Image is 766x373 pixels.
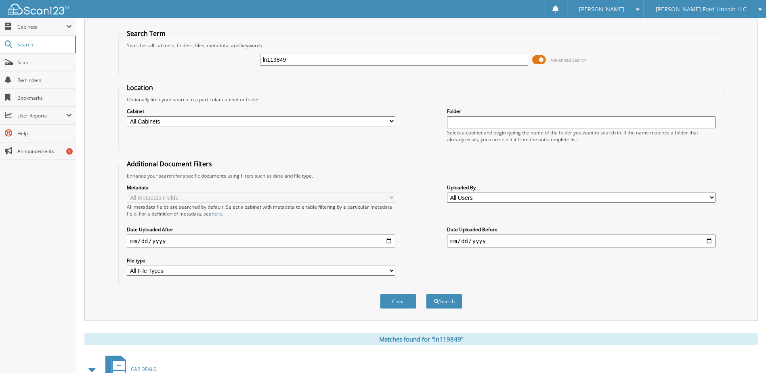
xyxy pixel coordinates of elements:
span: Announcements [17,148,72,155]
div: Searches all cabinets, folders, files, metadata, and keywords [123,42,719,49]
legend: Additional Document Filters [123,159,216,168]
legend: Location [123,83,157,92]
label: Uploaded By [447,184,716,191]
label: Folder [447,108,716,115]
label: File type [127,257,395,264]
div: Optionally limit your search to a particular cabinet or folder [123,96,719,103]
label: Date Uploaded After [127,226,395,233]
iframe: Chat Widget [726,334,766,373]
span: [PERSON_NAME] [579,7,624,12]
span: Reminders [17,77,72,84]
label: Metadata [127,184,395,191]
span: [PERSON_NAME] Ford Lincoln LLC [656,7,747,12]
span: Search [17,41,71,48]
span: Help [17,130,72,137]
div: Enhance your search for specific documents using filters such as date and file type. [123,172,719,179]
input: start [127,235,395,247]
span: Scan [17,59,72,66]
span: Cabinets [17,23,66,30]
div: Select a cabinet and begin typing the name of the folder you want to search in. If the name match... [447,129,716,143]
div: 4 [66,148,73,155]
label: Date Uploaded Before [447,226,716,233]
label: Cabinet [127,108,395,115]
button: Search [426,294,462,309]
div: All metadata fields are searched by default. Select a cabinet with metadata to enable filtering b... [127,203,395,217]
span: CAR DEALS [131,366,156,373]
button: Clear [380,294,416,309]
span: User Reports [17,112,66,119]
span: Bookmarks [17,94,72,101]
input: end [447,235,716,247]
a: here [212,210,222,217]
legend: Search Term [123,29,170,38]
div: Matches found for "ln119849" [84,333,758,345]
img: scan123-logo-white.svg [8,4,69,15]
span: Advanced Search [550,57,586,63]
